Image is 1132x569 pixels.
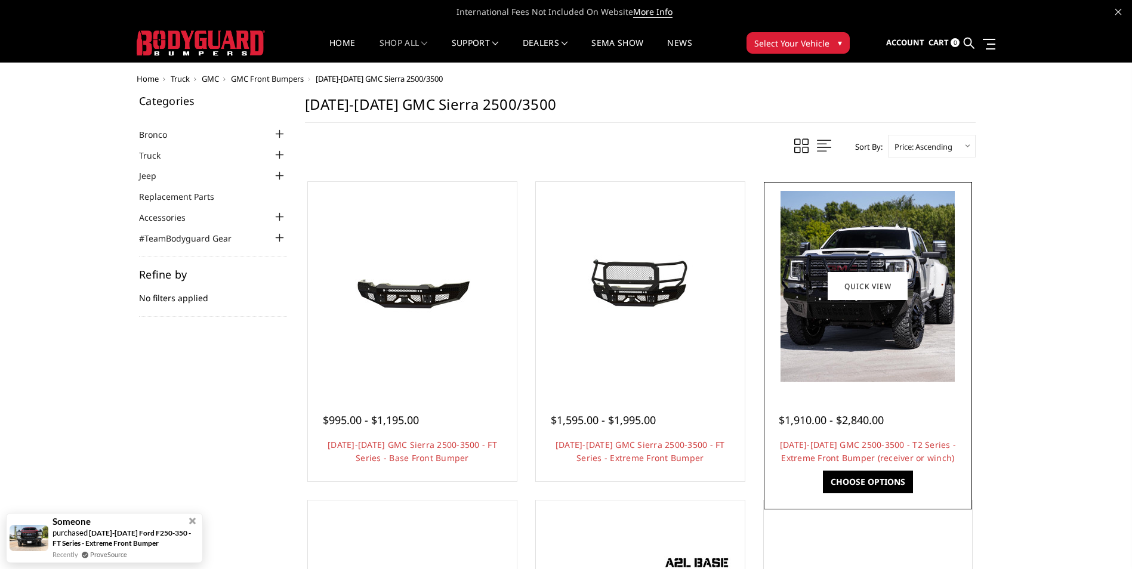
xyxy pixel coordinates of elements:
a: Accessories [139,211,201,224]
a: SEMA Show [591,39,643,62]
a: Choose Options [823,471,913,493]
a: 2020-2023 GMC 2500-3500 - T2 Series - Extreme Front Bumper (receiver or winch) 2020-2023 GMC 2500... [767,185,970,388]
a: 2020-2023 GMC Sierra 2500-3500 - FT Series - Extreme Front Bumper 2020-2023 GMC Sierra 2500-3500 ... [539,185,742,388]
a: More Info [633,6,673,18]
button: Select Your Vehicle [747,32,850,54]
a: [DATE]-[DATE] GMC Sierra 2500-3500 - FT Series - Base Front Bumper [328,439,497,463]
h5: Categories [139,95,287,106]
span: 0 [951,38,960,47]
a: [DATE]-[DATE] Ford F250-350 - FT Series - Extreme Front Bumper [53,528,191,548]
h5: Refine by [139,269,287,280]
span: Account [886,37,924,48]
a: ProveSource [90,549,127,559]
label: Sort By: [849,138,883,156]
span: Recently [53,549,78,559]
a: GMC [202,73,219,84]
a: Cart 0 [929,27,960,59]
h1: [DATE]-[DATE] GMC Sierra 2500/3500 [305,95,976,123]
a: Quick view [828,272,908,300]
a: 2020-2023 GMC Sierra 2500-3500 - FT Series - Base Front Bumper 2020-2023 GMC Sierra 2500-3500 - F... [311,185,514,388]
span: Someone [53,517,91,527]
span: [DATE]-[DATE] GMC Sierra 2500/3500 [316,73,443,84]
img: provesource social proof notification image [10,525,48,551]
a: Account [886,27,924,59]
span: ▾ [838,36,842,49]
a: Bronco [139,128,182,141]
a: News [667,39,692,62]
iframe: Chat Widget [1072,512,1132,569]
a: GMC Front Bumpers [231,73,304,84]
span: $995.00 - $1,195.00 [323,413,419,427]
a: Truck [171,73,190,84]
a: [DATE]-[DATE] GMC Sierra 2500-3500 - FT Series - Extreme Front Bumper [556,439,725,463]
a: Home [137,73,159,84]
a: [DATE]-[DATE] GMC 2500-3500 - T2 Series - Extreme Front Bumper (receiver or winch) [780,439,956,463]
div: No filters applied [139,269,287,317]
img: BODYGUARD BUMPERS [137,30,265,55]
a: shop all [380,39,428,62]
span: $1,910.00 - $2,840.00 [779,413,884,427]
a: Dealers [523,39,568,62]
span: Cart [929,37,949,48]
a: Home [329,39,355,62]
a: #TeamBodyguard Gear [139,232,246,245]
a: Jeep [139,169,171,182]
a: Support [452,39,499,62]
a: Replacement Parts [139,190,229,203]
img: 2020-2023 GMC 2500-3500 - T2 Series - Extreme Front Bumper (receiver or winch) [781,191,955,382]
span: Select Your Vehicle [754,37,829,50]
span: purchased [53,528,88,537]
a: Truck [139,149,175,162]
span: $1,595.00 - $1,995.00 [551,413,656,427]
